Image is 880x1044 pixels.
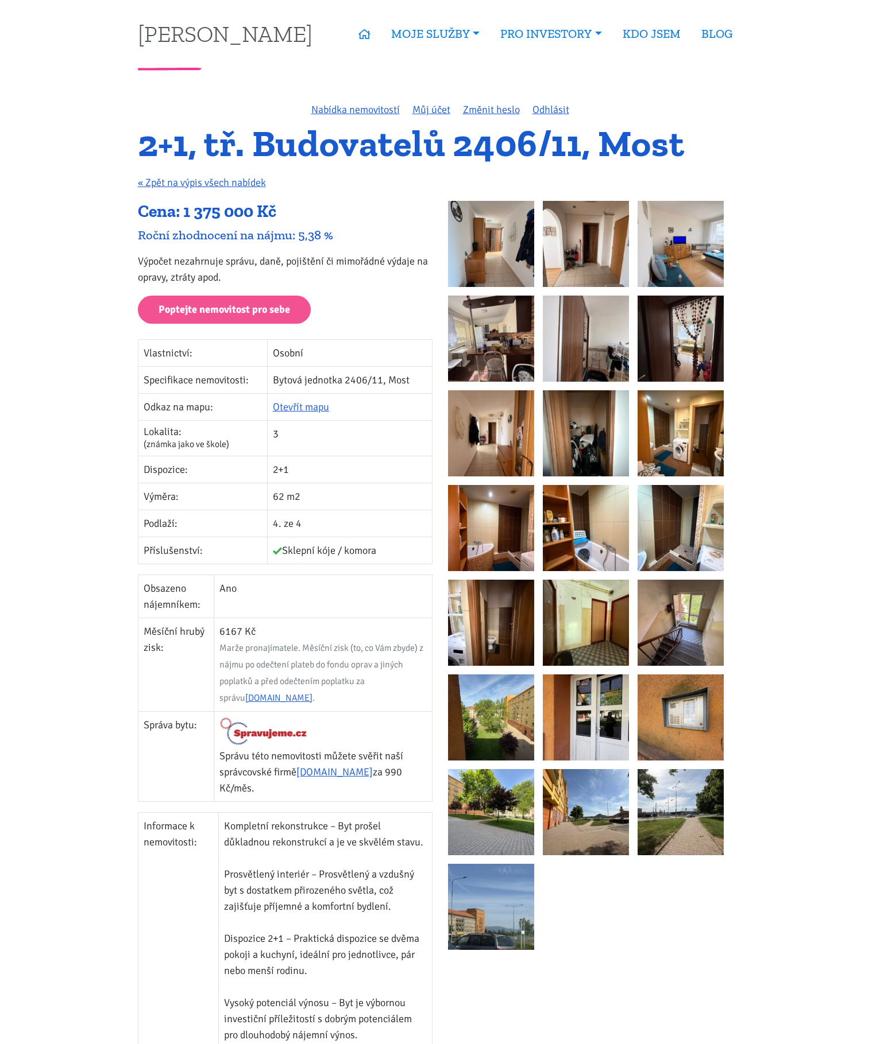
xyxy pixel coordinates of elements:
div: Roční zhodnocení na nájmu: 5,38 % [138,227,433,243]
a: Můj účet [412,103,450,116]
td: Osobní [267,339,432,366]
p: Správu této nemovitosti můžete svěřit naší správcovské firmě za 990 Kč/měs. [219,748,426,796]
a: [DOMAIN_NAME] [245,692,312,704]
td: Vlastnictví: [138,339,267,366]
td: 4. ze 4 [267,510,432,537]
a: Změnit heslo [463,103,520,116]
td: Správa bytu: [138,711,214,802]
h1: 2+1, tř. Budovatelů 2406/11, Most [138,128,743,160]
td: Ano [214,575,432,618]
p: Výpočet nezahrnuje správu, daně, pojištění či mimořádné výdaje na opravy, ztráty apod. [138,253,433,285]
img: Logo Spravujeme.cz [219,717,307,746]
td: Podlaží: [138,510,267,537]
td: Lokalita: [138,420,267,456]
td: 6167 Kč [214,618,432,711]
td: Obsazeno nájemníkem: [138,575,214,618]
td: Sklepní kóje / komora [267,537,432,564]
td: Příslušenství: [138,537,267,564]
a: MOJE SLUŽBY [381,21,490,47]
td: 62 m2 [267,483,432,510]
div: Cena: 1 375 000 Kč [138,201,433,223]
td: Měsíční hrubý zisk: [138,618,214,711]
a: Odhlásit [532,103,569,116]
td: Specifikace nemovitosti: [138,366,267,393]
a: KDO JSEM [612,21,691,47]
a: Nabídka nemovitostí [311,103,400,116]
span: (známka jako ve škole) [144,438,229,450]
a: Otevřít mapu [273,401,329,413]
span: Marže pronajímatele. Měsíční zisk (to, co Vám zbyde) z nájmu po odečtení plateb do fondu oprav a ... [219,642,423,704]
a: [DOMAIN_NAME] [296,766,373,778]
td: Bytová jednotka 2406/11, Most [267,366,432,393]
td: Dispozice: [138,456,267,483]
td: 2+1 [267,456,432,483]
td: Výměra: [138,483,267,510]
a: « Zpět na výpis všech nabídek [138,176,266,189]
td: Odkaz na mapu: [138,393,267,420]
a: PRO INVESTORY [490,21,612,47]
a: Poptejte nemovitost pro sebe [138,296,311,324]
a: [PERSON_NAME] [138,22,312,45]
td: 3 [267,420,432,456]
a: BLOG [691,21,743,47]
